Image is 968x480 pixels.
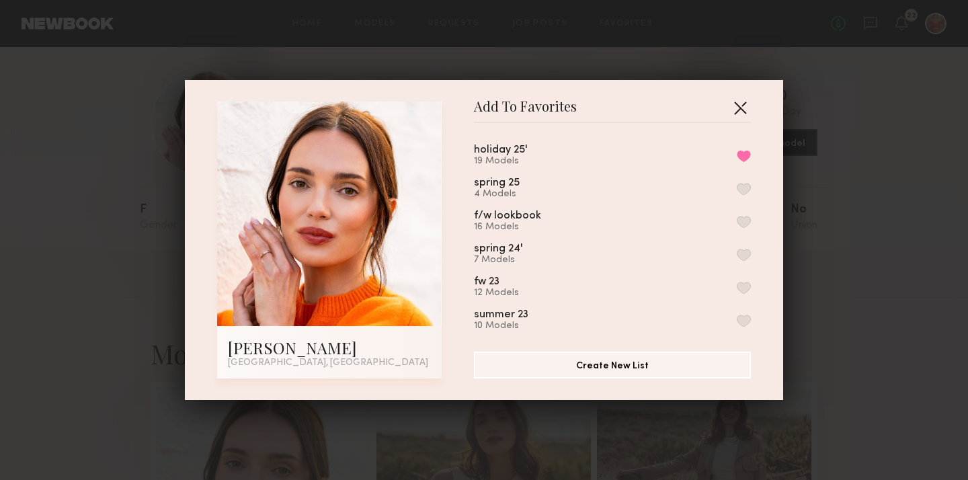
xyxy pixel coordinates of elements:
div: spring 25 [474,177,520,189]
button: Close [729,97,751,118]
span: Add To Favorites [474,102,577,122]
div: [GEOGRAPHIC_DATA], [GEOGRAPHIC_DATA] [228,358,431,368]
div: fw 23 [474,276,499,288]
div: 19 Models [474,156,560,167]
div: 7 Models [474,255,555,266]
div: f/w lookbook [474,210,541,222]
div: spring 24' [474,243,523,255]
button: Create New List [474,352,751,378]
div: summer 23 [474,309,528,321]
div: 12 Models [474,288,532,298]
div: 10 Models [474,321,561,331]
div: holiday 25' [474,145,528,156]
div: [PERSON_NAME] [228,337,431,358]
div: 16 Models [474,222,573,233]
div: 4 Models [474,189,552,200]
